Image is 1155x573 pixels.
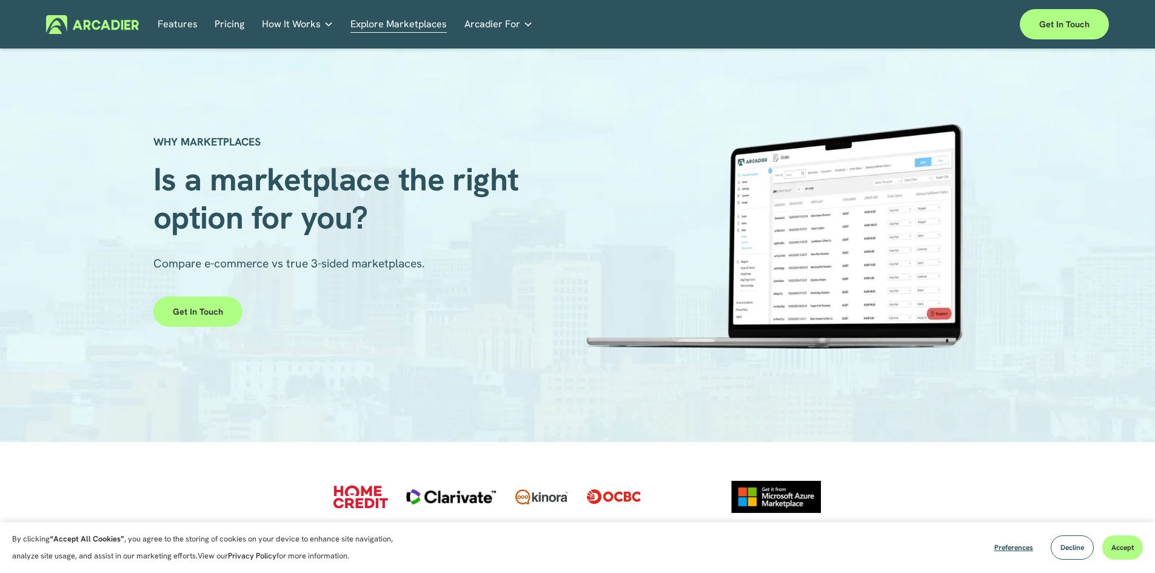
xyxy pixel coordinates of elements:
span: Compare e-commerce vs true 3-sided marketplaces. [153,256,425,271]
span: Is a marketplace the right option for you? [153,158,527,238]
span: Arcadier For [464,16,520,33]
a: Features [158,15,198,34]
a: Get in touch [153,297,243,327]
span: Accept [1111,543,1134,552]
a: Explore Marketplaces [350,15,447,34]
button: Accept [1102,535,1143,560]
img: Arcadier [46,15,139,34]
a: folder dropdown [464,15,533,34]
button: Preferences [985,535,1042,560]
a: Privacy Policy [228,551,276,561]
strong: “Accept All Cookies” [50,534,124,544]
span: How It Works [262,16,321,33]
a: folder dropdown [262,15,333,34]
a: Get in touch [1020,9,1109,39]
span: Decline [1060,543,1084,552]
strong: WHY MARKETPLACES [153,135,261,149]
a: Pricing [215,15,244,34]
span: Preferences [994,543,1033,552]
p: By clicking , you agree to the storing of cookies on your device to enhance site navigation, anal... [12,531,406,565]
button: Decline [1051,535,1094,560]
